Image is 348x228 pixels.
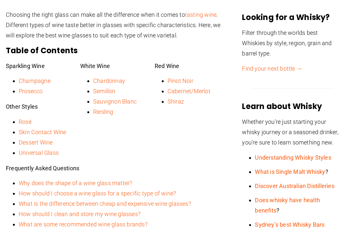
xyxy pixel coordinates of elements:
a: Pinot Noir [168,77,193,84]
strong: Frequently Asked Questions [6,165,79,172]
a: Riesling [93,108,113,115]
strong: Sparkling Wine [6,63,50,69]
a: Prosecco [19,88,43,94]
strong: Red Wine [155,63,185,69]
p: Choosing the right glass can make all the difference when it comes to . Different types of wine t... [6,10,228,41]
a: tasting wine [185,11,217,18]
a: Sauvignon Blanc [93,98,137,105]
a: What is Single Malt Whisky [255,168,325,175]
a: Rosé [19,118,32,125]
h3: Table of Contents [6,45,228,56]
a: Champagne [19,77,51,84]
a: How should I choose a wine glass for a specific type of wine? [19,190,176,197]
h3: Looking for a Whisky? [242,12,342,23]
a: Chardonnay [93,77,125,84]
a: Shiraz [168,98,184,105]
a: Skin Contact Wine [19,129,66,135]
a: Sydney’s best Whisky Bars [255,221,324,228]
strong: Other Styles [6,103,43,110]
p: Filter through the worlds best Whiskies by style, region, grain and barrel type. [242,28,342,59]
a: Cabernet/Merlot [168,88,210,94]
a: How should I clean and store my wine glasses? [19,211,140,217]
a: Discover Australian Distilleries [255,183,334,189]
a: Does whisky have health benefits [255,197,320,214]
span: ? [255,168,328,175]
span: ? [255,197,320,214]
p: Whether you’re just starting your whisky journey or a seasoned drinker, you’re sure to learn some... [242,117,342,148]
strong: White Wine [80,63,115,69]
a: Semillon [93,88,116,94]
a: Understanding Whisky Styles [255,154,331,161]
a: Find your next bottle → [242,65,302,72]
h3: Learn about Whisky [242,101,342,112]
a: Why does the shape of a wine glass matter? [19,180,132,186]
a: Universal Glass [19,149,59,156]
a: Dessert Wine [19,139,53,146]
a: What is the difference between cheap and expensive wine glasses? [19,200,191,207]
a: What are some recommended wine glass brands? [19,221,148,228]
